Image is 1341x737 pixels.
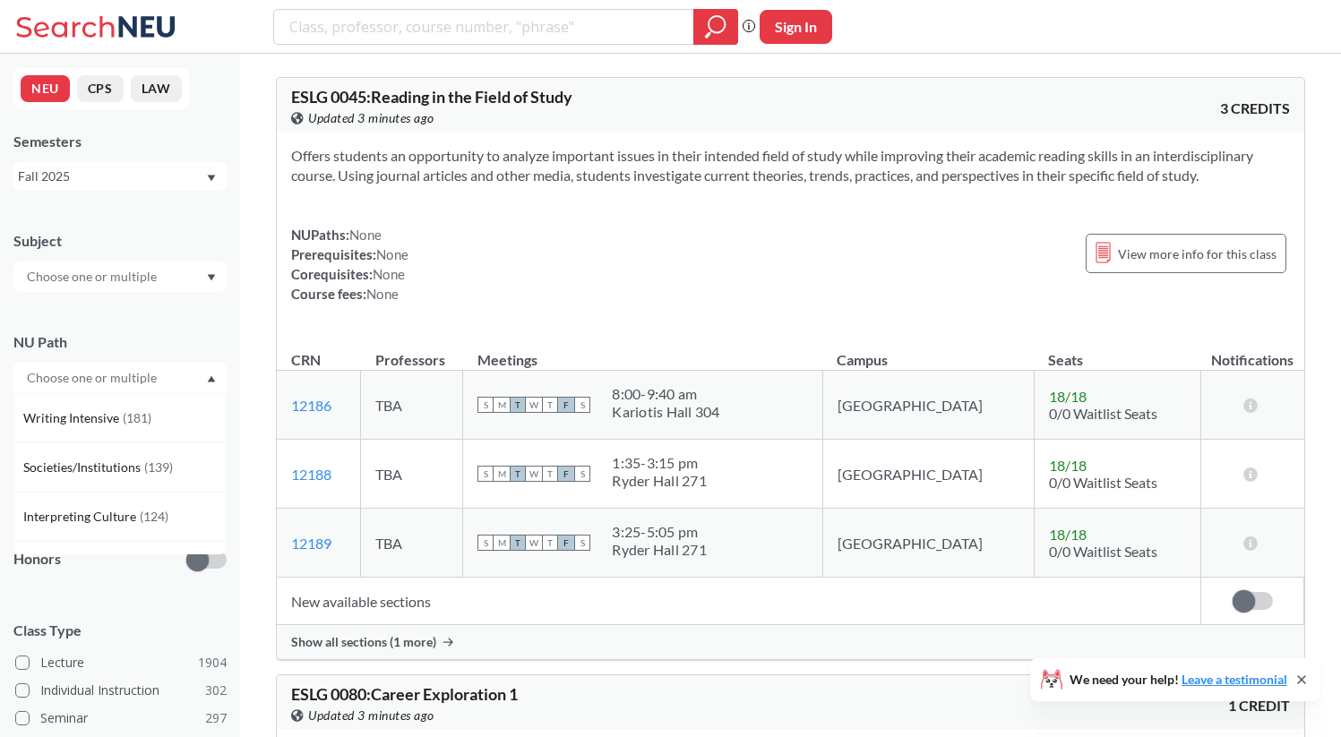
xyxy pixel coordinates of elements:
span: None [373,266,405,282]
span: 3 CREDITS [1220,99,1290,118]
span: W [526,466,542,482]
th: Notifications [1201,332,1304,371]
span: T [510,535,526,551]
span: Societies/Institutions [23,458,144,477]
td: [GEOGRAPHIC_DATA] [822,509,1034,578]
span: F [558,535,574,551]
span: S [477,397,494,413]
th: Professors [361,332,463,371]
div: NU Path [13,332,227,352]
div: Ryder Hall 271 [612,541,707,559]
span: Updated 3 minutes ago [308,108,434,128]
td: TBA [361,371,463,440]
div: magnifying glass [693,9,738,45]
span: ESLG 0045 : Reading in the Field of Study [291,87,572,107]
svg: Dropdown arrow [207,175,216,182]
span: S [574,397,590,413]
a: 12189 [291,535,331,552]
div: CRN [291,350,321,370]
td: [GEOGRAPHIC_DATA] [822,371,1034,440]
span: We need your help! [1070,673,1287,686]
span: None [366,286,399,302]
span: 0/0 Waitlist Seats [1049,543,1157,560]
span: 18 / 18 [1049,457,1087,474]
div: Dropdown arrow [13,261,227,292]
span: W [526,535,542,551]
label: Lecture [15,651,227,674]
span: ESLG 0080 : Career Exploration 1 [291,684,518,704]
th: Seats [1034,332,1201,371]
input: Choose one or multiple [18,266,168,287]
span: 18 / 18 [1049,388,1087,405]
label: Seminar [15,707,227,730]
div: Subject [13,231,227,251]
button: CPS [77,75,124,102]
input: Choose one or multiple [18,367,168,389]
label: Individual Instruction [15,679,227,702]
svg: magnifying glass [705,14,726,39]
div: Kariotis Hall 304 [612,403,719,421]
span: ( 124 ) [140,509,168,524]
span: M [494,397,510,413]
span: 1904 [198,653,227,673]
span: S [477,466,494,482]
div: Ryder Hall 271 [612,472,707,490]
span: 302 [205,681,227,700]
a: 12188 [291,466,331,483]
th: Meetings [463,332,822,371]
span: 297 [205,708,227,728]
span: Writing Intensive [23,408,123,428]
div: Show all sections (1 more) [277,625,1304,659]
svg: Dropdown arrow [207,375,216,382]
td: TBA [361,440,463,509]
td: New available sections [277,578,1201,625]
span: Show all sections (1 more) [291,634,436,650]
span: ( 181 ) [123,410,151,425]
a: 12186 [291,397,331,414]
span: T [510,397,526,413]
span: 18 / 18 [1049,526,1087,543]
span: S [574,466,590,482]
span: ( 139 ) [144,459,173,475]
span: None [349,227,382,243]
span: M [494,535,510,551]
span: T [510,466,526,482]
div: Fall 2025 [18,167,205,186]
div: Semesters [13,132,227,151]
span: T [542,535,558,551]
span: T [542,397,558,413]
span: F [558,397,574,413]
span: S [477,535,494,551]
span: M [494,466,510,482]
p: Honors [13,549,61,570]
div: NUPaths: Prerequisites: Corequisites: Course fees: [291,225,408,304]
span: 0/0 Waitlist Seats [1049,405,1157,422]
input: Class, professor, course number, "phrase" [288,12,681,42]
span: T [542,466,558,482]
section: Offers students an opportunity to analyze important issues in their intended field of study while... [291,146,1290,185]
span: Interpreting Culture [23,507,140,527]
td: TBA [361,509,463,578]
span: 0/0 Waitlist Seats [1049,474,1157,491]
button: LAW [131,75,182,102]
td: [GEOGRAPHIC_DATA] [822,440,1034,509]
span: Updated 3 minutes ago [308,706,434,725]
span: W [526,397,542,413]
span: S [574,535,590,551]
button: Sign In [760,10,832,44]
span: View more info for this class [1118,243,1277,265]
a: Leave a testimonial [1182,672,1287,687]
div: 1:35 - 3:15 pm [612,454,707,472]
span: Class Type [13,621,227,640]
span: None [376,246,408,262]
div: Dropdown arrowWriting Intensive(181)Societies/Institutions(139)Interpreting Culture(124)Differenc... [13,363,227,393]
span: F [558,466,574,482]
div: 8:00 - 9:40 am [612,385,719,403]
th: Campus [822,332,1034,371]
svg: Dropdown arrow [207,274,216,281]
div: 3:25 - 5:05 pm [612,523,707,541]
div: Fall 2025Dropdown arrow [13,162,227,191]
button: NEU [21,75,70,102]
span: 1 CREDIT [1228,696,1290,716]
